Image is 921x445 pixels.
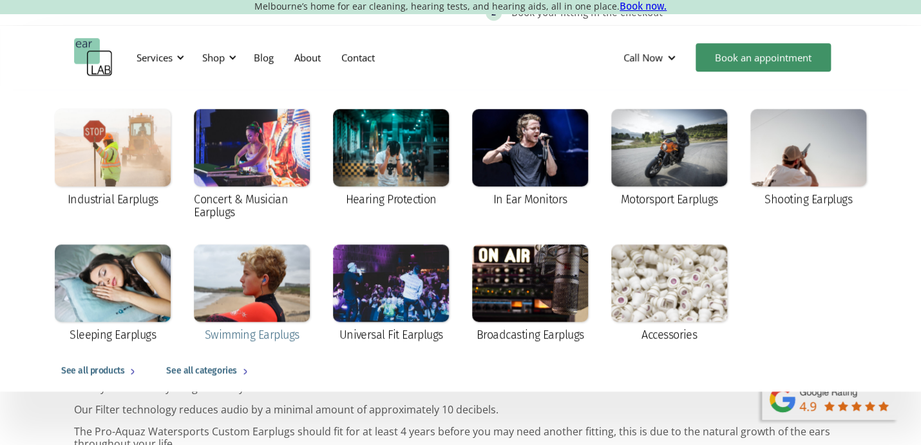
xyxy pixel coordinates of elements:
[477,328,584,341] div: Broadcasting Earplugs
[493,193,567,206] div: In Ear Monitors
[284,39,331,76] a: About
[74,38,113,77] a: home
[205,328,299,341] div: Swimming Earplugs
[48,238,177,350] a: Sleeping Earplugs
[491,8,496,17] div: 2
[764,193,852,206] div: Shooting Earplugs
[187,238,316,350] a: Swimming Earplugs
[137,51,173,64] div: Services
[641,328,697,341] div: Accessories
[331,39,385,76] a: Contact
[327,103,455,215] a: Hearing Protection
[466,238,594,350] a: Broadcasting Earplugs
[70,328,156,341] div: Sleeping Earplugs
[48,350,153,391] a: See all products
[195,38,240,77] div: Shop
[129,38,188,77] div: Services
[194,193,310,219] div: Concert & Musician Earplugs
[68,193,158,206] div: Industrial Earplugs
[613,38,689,77] div: Call Now
[744,103,873,215] a: Shooting Earplugs
[166,363,236,379] div: See all categories
[466,103,594,215] a: In Ear Monitors
[345,193,436,206] div: Hearing Protection
[153,350,265,391] a: See all categories
[623,51,663,64] div: Call Now
[74,357,847,395] p: The Pro-Aquaz Watersports Custom Earplugs come in Red & Blue colours so its easily distinguishabl...
[74,404,847,416] p: Our Filter technology reduces audio by a minimal amount of approximately 10 decibels.
[696,43,831,72] a: Book an appointment
[243,39,284,76] a: Blog
[48,103,177,215] a: Industrial Earplugs
[61,363,124,379] div: See all products
[327,238,455,350] a: Universal Fit Earplugs
[621,193,718,206] div: Motorsport Earplugs
[605,103,734,215] a: Motorsport Earplugs
[187,103,316,228] a: Concert & Musician Earplugs
[202,51,225,64] div: Shop
[339,328,442,341] div: Universal Fit Earplugs
[605,238,734,350] a: Accessories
